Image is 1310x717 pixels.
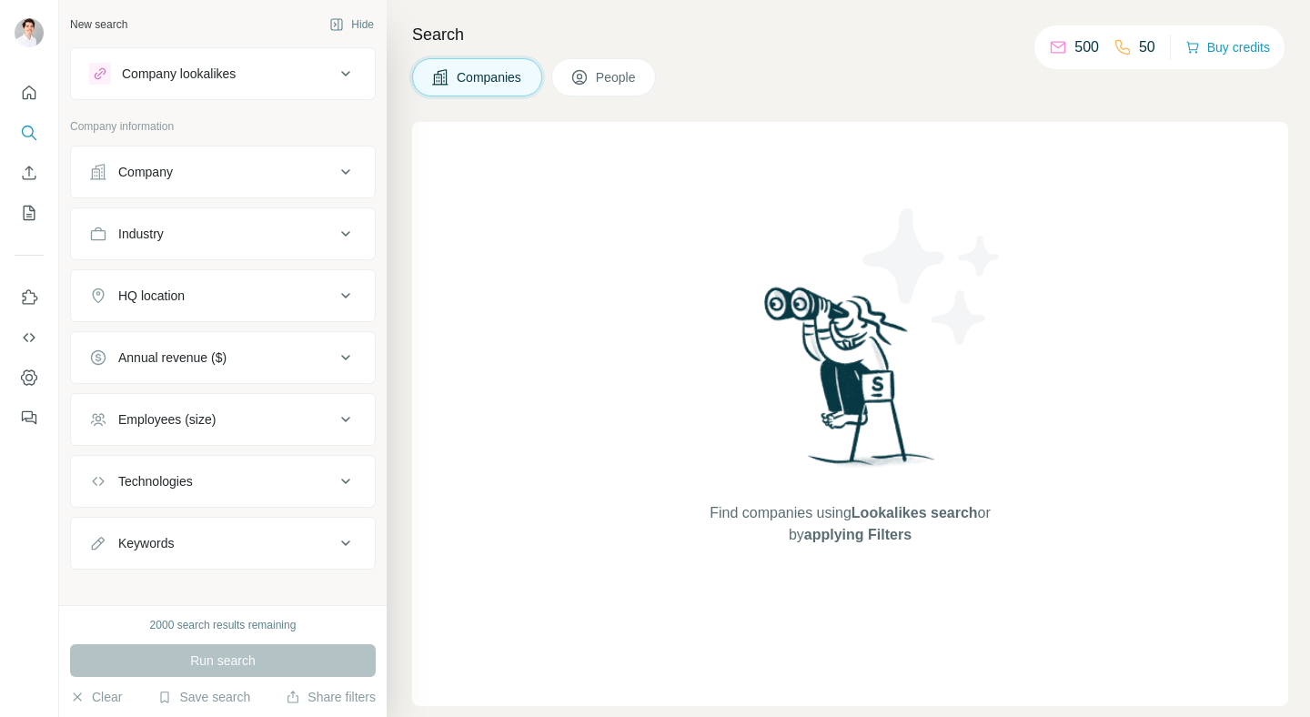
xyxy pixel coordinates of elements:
[457,68,523,86] span: Companies
[15,281,44,314] button: Use Surfe on LinkedIn
[122,65,236,83] div: Company lookalikes
[118,410,216,429] div: Employees (size)
[1185,35,1270,60] button: Buy credits
[1139,36,1155,58] p: 50
[70,118,376,135] p: Company information
[118,472,193,490] div: Technologies
[15,361,44,394] button: Dashboard
[71,274,375,318] button: HQ location
[118,534,174,552] div: Keywords
[756,282,945,485] img: Surfe Illustration - Woman searching with binoculars
[118,287,185,305] div: HQ location
[15,321,44,354] button: Use Surfe API
[596,68,638,86] span: People
[118,225,164,243] div: Industry
[15,18,44,47] img: Avatar
[70,688,122,706] button: Clear
[71,398,375,441] button: Employees (size)
[118,348,227,367] div: Annual revenue ($)
[317,11,387,38] button: Hide
[851,505,978,520] span: Lookalikes search
[15,197,44,229] button: My lists
[704,502,995,546] span: Find companies using or by
[71,150,375,194] button: Company
[15,401,44,434] button: Feedback
[15,76,44,109] button: Quick start
[1074,36,1099,58] p: 500
[286,688,376,706] button: Share filters
[71,336,375,379] button: Annual revenue ($)
[71,212,375,256] button: Industry
[15,116,44,149] button: Search
[157,688,250,706] button: Save search
[851,195,1014,358] img: Surfe Illustration - Stars
[71,521,375,565] button: Keywords
[412,22,1288,47] h4: Search
[70,16,127,33] div: New search
[71,52,375,96] button: Company lookalikes
[71,459,375,503] button: Technologies
[804,527,912,542] span: applying Filters
[15,157,44,189] button: Enrich CSV
[118,163,173,181] div: Company
[150,617,297,633] div: 2000 search results remaining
